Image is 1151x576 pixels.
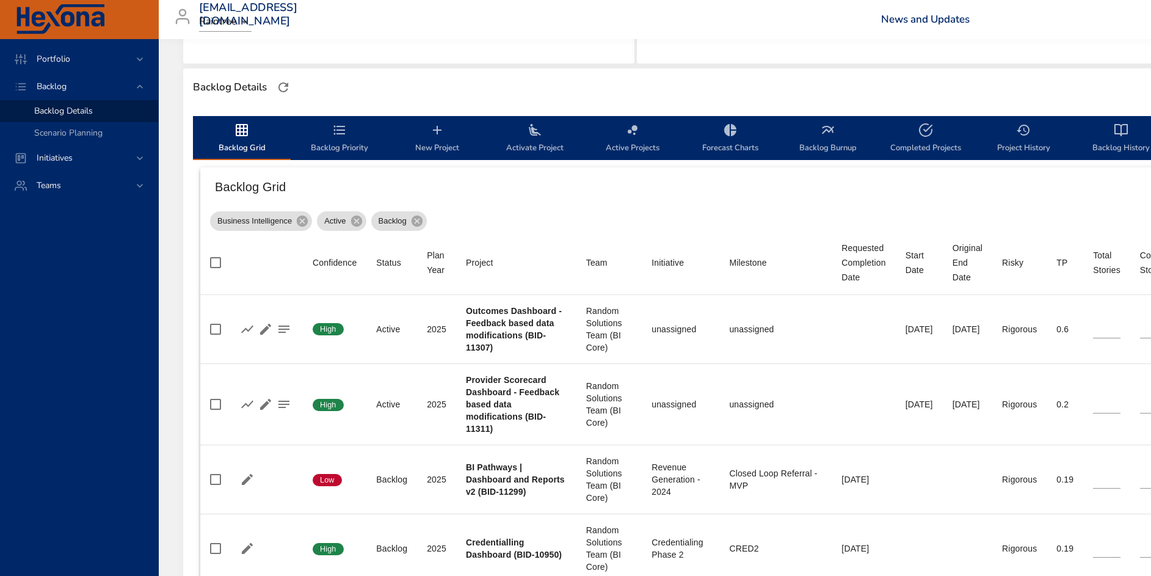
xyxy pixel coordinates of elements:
[427,248,446,277] span: Plan Year
[1002,398,1037,410] div: Rigorous
[729,255,766,270] div: Sort
[786,123,870,155] span: Backlog Burnup
[15,4,106,35] img: Hexona
[1002,255,1023,270] div: Risky
[586,255,608,270] div: Sort
[376,255,407,270] span: Status
[376,255,401,270] div: Sort
[1002,473,1037,486] div: Rigorous
[841,241,885,285] div: Requested Completion Date
[313,399,344,410] span: High
[1056,398,1073,410] div: 0.2
[210,215,299,227] span: Business Intelligence
[34,127,103,139] span: Scenario Planning
[27,152,82,164] span: Initiatives
[275,395,293,414] button: Project Notes
[396,123,479,155] span: New Project
[313,544,344,555] span: High
[729,398,822,410] div: unassigned
[652,398,710,410] div: unassigned
[652,536,710,561] div: Credentialing Phase 2
[906,398,933,410] div: [DATE]
[274,78,292,97] button: Refresh Page
[586,255,632,270] span: Team
[884,123,967,155] span: Completed Projects
[652,461,710,498] div: Revenue Generation - 2024
[466,462,565,497] b: BI Pathways | Dashboard and Reports v2 (BID-11299)
[376,398,407,410] div: Active
[199,1,297,27] h3: [EMAIL_ADDRESS][DOMAIN_NAME]
[729,323,822,335] div: unassigned
[189,78,271,97] div: Backlog Details
[298,123,381,155] span: Backlog Priority
[427,323,446,335] div: 2025
[238,539,256,558] button: Edit Project Details
[376,542,407,555] div: Backlog
[466,255,567,270] span: Project
[586,380,632,429] div: Random Solutions Team (BI Core)
[238,320,256,338] button: Show Burnup
[1002,323,1037,335] div: Rigorous
[729,467,822,492] div: Closed Loop Referral - MVP
[210,211,312,231] div: Business Intelligence
[1002,542,1037,555] div: Rigorous
[953,241,982,285] div: Original End Date
[906,323,933,335] div: [DATE]
[591,123,674,155] span: Active Projects
[238,395,256,414] button: Show Burnup
[906,248,933,277] div: Sort
[841,241,885,285] div: Sort
[1056,255,1067,270] div: TP
[652,255,710,270] span: Initiative
[199,12,252,32] div: Raintree
[1056,542,1073,555] div: 0.19
[652,323,710,335] div: unassigned
[586,255,608,270] div: Team
[689,123,772,155] span: Forecast Charts
[427,473,446,486] div: 2025
[200,123,283,155] span: Backlog Grid
[34,105,93,117] span: Backlog Details
[376,323,407,335] div: Active
[906,248,933,277] div: Start Date
[1056,255,1073,270] span: TP
[493,123,576,155] span: Activate Project
[652,255,684,270] div: Sort
[466,538,562,560] b: Credentialling Dashboard (BID-10950)
[953,323,982,335] div: [DATE]
[275,320,293,338] button: Project Notes
[982,123,1065,155] span: Project History
[27,53,80,65] span: Portfolio
[313,255,357,270] div: Confidence
[652,255,684,270] div: Initiative
[466,255,493,270] div: Sort
[841,542,885,555] div: [DATE]
[371,211,427,231] div: Backlog
[1093,248,1120,277] div: Sort
[953,241,982,285] div: Sort
[586,455,632,504] div: Random Solutions Team (BI Core)
[841,473,885,486] div: [DATE]
[427,398,446,410] div: 2025
[466,255,493,270] div: Project
[27,180,71,191] span: Teams
[1056,473,1073,486] div: 0.19
[238,470,256,489] button: Edit Project Details
[317,215,353,227] span: Active
[256,395,275,414] button: Edit Project Details
[376,255,401,270] div: Status
[317,211,366,231] div: Active
[256,320,275,338] button: Edit Project Details
[1056,255,1067,270] div: Sort
[371,215,414,227] span: Backlog
[466,306,562,352] b: Outcomes Dashboard - Feedback based data modifications (BID-11307)
[1002,255,1037,270] span: Risky
[586,524,632,573] div: Random Solutions Team (BI Core)
[881,12,970,26] a: News and Updates
[729,542,822,555] div: CRED2
[586,305,632,354] div: Random Solutions Team (BI Core)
